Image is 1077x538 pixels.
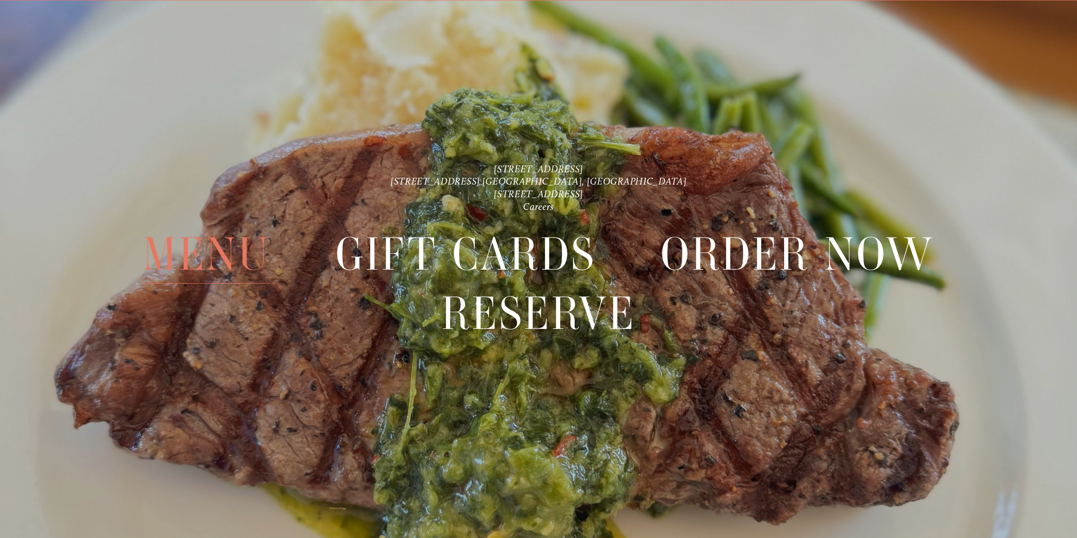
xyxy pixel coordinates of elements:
[391,175,687,187] a: [STREET_ADDRESS] [GEOGRAPHIC_DATA], [GEOGRAPHIC_DATA]
[143,224,271,283] a: Menu
[494,188,583,200] a: [STREET_ADDRESS]
[441,284,636,342] a: Reserve
[494,163,583,174] a: [STREET_ADDRESS]
[336,224,596,283] a: Gift Cards
[661,224,934,283] a: Order Now
[441,284,636,343] span: Reserve
[523,201,554,212] a: Careers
